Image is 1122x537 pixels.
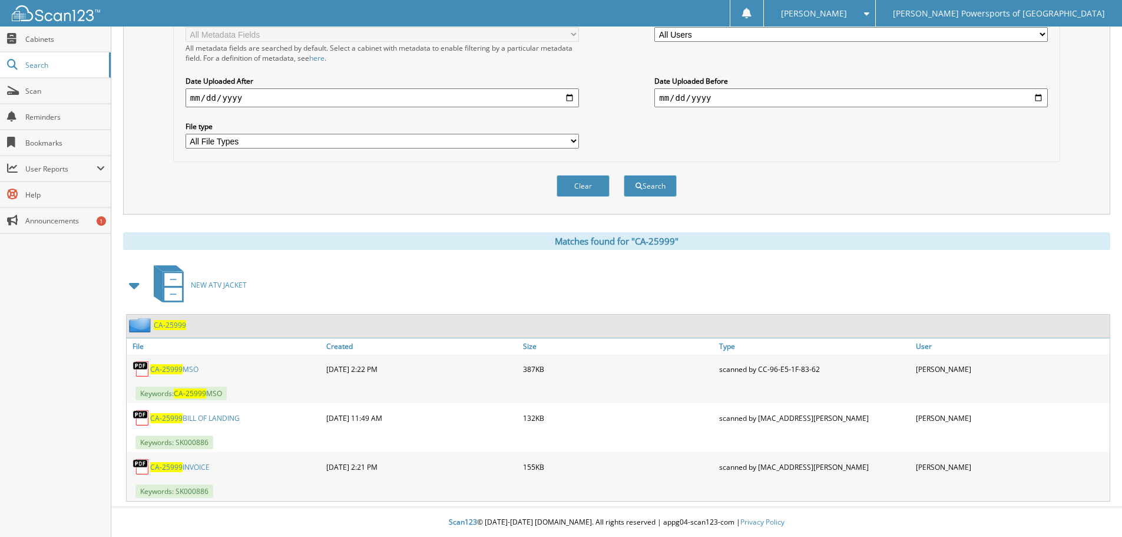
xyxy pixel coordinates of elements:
[154,320,186,330] a: CA-25999
[893,10,1105,17] span: [PERSON_NAME] Powersports of [GEOGRAPHIC_DATA]
[25,138,105,148] span: Bookmarks
[150,413,240,423] a: CA-25999BILL OF LANDING
[147,262,247,308] a: NEW ATV JACKET
[12,5,100,21] img: scan123-logo-white.svg
[25,34,105,44] span: Cabinets
[624,175,677,197] button: Search
[111,508,1122,537] div: © [DATE]-[DATE] [DOMAIN_NAME]. All rights reserved | appg04-scan123-com |
[150,413,183,423] span: CA-25999
[186,76,579,86] label: Date Uploaded After
[97,216,106,226] div: 1
[913,338,1110,354] a: User
[520,406,717,430] div: 132KB
[191,280,247,290] span: NEW ATV JACKET
[449,517,477,527] span: Scan123
[186,121,579,131] label: File type
[25,190,105,200] span: Help
[186,88,579,107] input: start
[174,388,206,398] span: CA-25999
[186,43,579,63] div: All metadata fields are searched by default. Select a cabinet with metadata to enable filtering b...
[127,338,323,354] a: File
[25,164,97,174] span: User Reports
[150,364,183,374] span: CA-25999
[716,357,913,381] div: scanned by CC-96-E5-1F-83-62
[150,364,198,374] a: CA-25999MSO
[133,360,150,378] img: PDF.png
[135,485,213,498] span: Keywords: SK000886
[133,458,150,476] img: PDF.png
[135,436,213,449] span: Keywords: SK000886
[25,216,105,226] span: Announcements
[716,455,913,479] div: scanned by [MAC_ADDRESS][PERSON_NAME]
[913,406,1110,430] div: [PERSON_NAME]
[135,387,227,400] span: Keywords: MSO
[323,406,520,430] div: [DATE] 11:49 AM
[716,406,913,430] div: scanned by [MAC_ADDRESS][PERSON_NAME]
[557,175,610,197] button: Clear
[781,10,847,17] span: [PERSON_NAME]
[323,357,520,381] div: [DATE] 2:22 PM
[25,112,105,122] span: Reminders
[520,338,717,354] a: Size
[323,455,520,479] div: [DATE] 2:21 PM
[133,409,150,427] img: PDF.png
[123,232,1110,250] div: Matches found for "CA-25999"
[520,357,717,381] div: 387KB
[309,53,325,63] a: here
[25,86,105,96] span: Scan
[25,60,103,70] span: Search
[654,88,1048,107] input: end
[150,462,210,472] a: CA-25999INVOICE
[129,318,154,332] img: folder2.png
[913,357,1110,381] div: [PERSON_NAME]
[654,76,1048,86] label: Date Uploaded Before
[150,462,183,472] span: CA-25999
[323,338,520,354] a: Created
[740,517,785,527] a: Privacy Policy
[913,455,1110,479] div: [PERSON_NAME]
[520,455,717,479] div: 155KB
[716,338,913,354] a: Type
